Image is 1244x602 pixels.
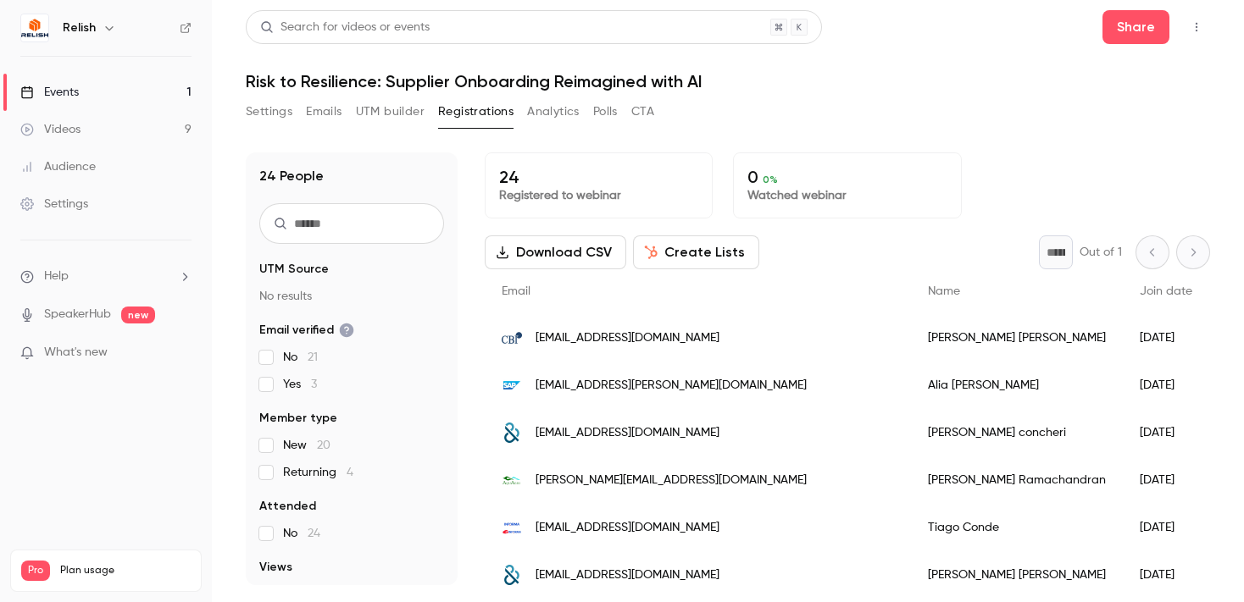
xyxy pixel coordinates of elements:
[1123,362,1209,409] div: [DATE]
[311,378,317,390] span: 3
[911,409,1123,456] div: [PERSON_NAME] concheri
[283,349,318,366] span: No
[63,19,96,36] h6: Relish
[20,158,96,175] div: Audience
[283,464,353,481] span: Returning
[1102,10,1169,44] button: Share
[502,328,522,348] img: cbil.com.hk
[911,314,1123,362] div: [PERSON_NAME] [PERSON_NAME]
[502,517,522,538] img: informadb.pt
[527,98,580,125] button: Analytics
[631,98,654,125] button: CTA
[747,167,947,187] p: 0
[763,174,778,185] span: 0 %
[259,288,444,305] p: No results
[633,235,759,269] button: Create Lists
[20,196,88,213] div: Settings
[499,187,698,204] p: Registered to webinar
[308,527,320,539] span: 24
[1080,244,1122,261] p: Out of 1
[502,476,522,485] img: aquagri.in
[502,565,522,585] img: dnb.com
[283,437,330,454] span: New
[536,329,719,347] span: [EMAIL_ADDRESS][DOMAIN_NAME]
[356,98,425,125] button: UTM builder
[485,235,626,269] button: Download CSV
[438,98,514,125] button: Registrations
[260,19,430,36] div: Search for videos or events
[502,423,522,443] img: dnb.com
[536,519,719,537] span: [EMAIL_ADDRESS][DOMAIN_NAME]
[1123,314,1209,362] div: [DATE]
[1123,551,1209,599] div: [DATE]
[502,285,530,297] span: Email
[259,261,329,278] span: UTM Source
[1123,504,1209,551] div: [DATE]
[911,504,1123,551] div: Tiago Conde
[259,166,324,186] h1: 24 People
[44,344,108,362] span: What's new
[283,376,317,393] span: Yes
[499,167,698,187] p: 24
[21,561,50,581] span: Pro
[593,98,618,125] button: Polls
[246,71,1210,91] h1: Risk to Resilience: Supplier Onboarding Reimagined with AI
[536,566,719,584] span: [EMAIL_ADDRESS][DOMAIN_NAME]
[21,14,48,41] img: Relish
[747,187,947,204] p: Watched webinar
[502,375,522,395] img: sap.com
[928,285,960,297] span: Name
[259,559,292,576] span: Views
[246,98,292,125] button: Settings
[259,498,316,515] span: Attended
[1123,409,1209,456] div: [DATE]
[347,467,353,478] span: 4
[60,564,191,577] span: Plan usage
[911,551,1123,599] div: [PERSON_NAME] [PERSON_NAME]
[259,410,337,427] span: Member type
[911,456,1123,504] div: [PERSON_NAME] Ramachandran
[20,268,192,285] li: help-dropdown-opener
[1140,285,1192,297] span: Join date
[20,84,79,101] div: Events
[317,439,330,451] span: 20
[306,98,342,125] button: Emails
[283,525,320,542] span: No
[44,268,69,285] span: Help
[171,345,192,361] iframe: Noticeable Trigger
[1123,456,1209,504] div: [DATE]
[44,306,111,323] a: SpeakerHub
[308,351,318,363] span: 21
[536,424,719,442] span: [EMAIL_ADDRESS][DOMAIN_NAME]
[536,377,807,395] span: [EMAIL_ADDRESS][PERSON_NAME][DOMAIN_NAME]
[911,362,1123,409] div: Alia [PERSON_NAME]
[121,307,155,323] span: new
[536,472,807,489] span: [PERSON_NAME][EMAIL_ADDRESS][DOMAIN_NAME]
[20,121,81,138] div: Videos
[259,322,354,339] span: Email verified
